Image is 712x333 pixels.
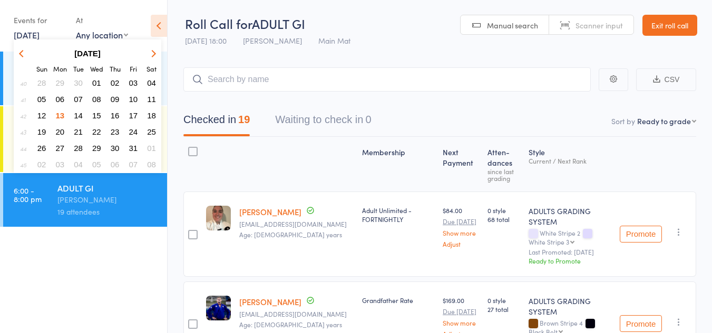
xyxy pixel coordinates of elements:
[20,128,26,136] em: 43
[129,78,138,87] span: 03
[3,106,167,172] a: 5:00 -5:45 pmKIDS CLASS[PERSON_NAME] and [PERSON_NAME]19 attendees
[362,206,434,224] div: Adult Unlimited - FORTNIGHTLY
[111,160,120,169] span: 06
[111,111,120,120] span: 16
[185,15,252,32] span: Roll Call for
[14,186,42,203] time: 6:00 - 8:00 pm
[57,182,158,194] div: ADULT GI
[14,29,40,41] a: [DATE]
[529,206,611,227] div: ADULTS GRADING SYSTEM
[147,95,156,104] span: 11
[443,319,479,326] a: Show more
[92,95,101,104] span: 08
[487,296,520,305] span: 0 style
[74,127,83,136] span: 21
[90,64,103,73] small: Wednesday
[74,78,83,87] span: 30
[37,111,46,120] span: 12
[443,206,479,247] div: $84.00
[362,296,434,305] div: Grandfather Rate
[125,125,142,139] button: 24
[239,206,301,217] a: [PERSON_NAME]
[37,78,46,87] span: 28
[239,230,342,239] span: Age: [DEMOGRAPHIC_DATA] years
[70,141,86,155] button: 28
[14,12,65,29] div: Events for
[53,64,67,73] small: Monday
[487,20,538,31] span: Manual search
[107,92,123,106] button: 09
[92,144,101,153] span: 29
[143,92,160,106] button: 11
[239,296,301,307] a: [PERSON_NAME]
[70,92,86,106] button: 07
[70,157,86,171] button: 04
[89,141,105,155] button: 29
[147,127,156,136] span: 25
[275,108,371,136] button: Waiting to check in0
[56,95,65,104] span: 06
[37,144,46,153] span: 26
[125,108,142,123] button: 17
[524,142,616,187] div: Style
[487,215,520,224] span: 68 total
[92,111,101,120] span: 15
[3,52,167,105] a: 9:00 -10:15 amADULT GI[PERSON_NAME]10 attendees
[529,248,611,256] small: Last Promoted: [DATE]
[206,296,231,320] img: image1736804616.png
[70,76,86,90] button: 30
[89,76,105,90] button: 01
[438,142,483,187] div: Next Payment
[92,78,101,87] span: 01
[125,141,142,155] button: 31
[76,29,128,41] div: Any location
[56,127,65,136] span: 20
[443,308,479,315] small: Due [DATE]
[34,125,50,139] button: 19
[92,160,101,169] span: 05
[206,206,231,230] img: image1740392964.png
[129,144,138,153] span: 31
[111,144,120,153] span: 30
[487,206,520,215] span: 0 style
[20,79,26,87] em: 40
[20,144,26,153] em: 44
[74,95,83,104] span: 07
[110,64,121,73] small: Thursday
[89,108,105,123] button: 15
[147,144,156,153] span: 01
[37,127,46,136] span: 19
[576,20,623,31] span: Scanner input
[529,229,611,245] div: White Stripe 2
[57,206,158,218] div: 19 attendees
[92,127,101,136] span: 22
[20,112,26,120] em: 42
[642,15,697,36] a: Exit roll call
[36,64,47,73] small: Sunday
[34,108,50,123] button: 12
[637,116,691,126] div: Ready to grade
[147,78,156,87] span: 04
[529,256,611,265] div: Ready to Promote
[73,64,84,73] small: Tuesday
[252,15,305,32] span: ADULT GI
[125,92,142,106] button: 10
[147,64,157,73] small: Saturday
[21,95,26,104] em: 41
[636,68,696,91] button: CSV
[239,310,354,318] small: nick.encreative@gmail.com
[56,160,65,169] span: 03
[34,141,50,155] button: 26
[74,160,83,169] span: 04
[74,49,101,58] strong: [DATE]
[443,218,479,225] small: Due [DATE]
[443,229,479,236] a: Show more
[529,296,611,317] div: ADULTS GRADING SYSTEM
[107,141,123,155] button: 30
[183,108,250,136] button: Checked in19
[70,125,86,139] button: 21
[129,127,138,136] span: 24
[107,125,123,139] button: 23
[89,157,105,171] button: 05
[111,78,120,87] span: 02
